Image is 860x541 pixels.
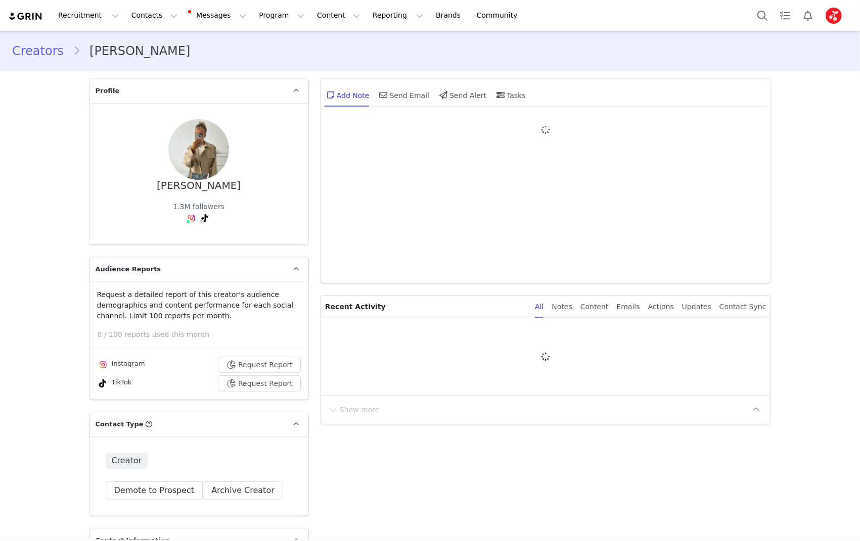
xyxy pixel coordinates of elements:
div: Content [580,296,609,318]
img: instagram.svg [188,214,196,222]
div: [PERSON_NAME] [157,180,241,191]
p: Recent Activity [325,296,527,318]
a: Brands [430,4,470,27]
button: Recruitment [52,4,125,27]
div: Add Note [325,83,370,107]
button: Reporting [367,4,429,27]
div: All [535,296,544,318]
div: Instagram [97,359,145,371]
img: cfdc7c8e-f9f4-406a-bed9-72c9a347eaed.jpg [826,8,842,24]
div: Updates [682,296,711,318]
p: Request a detailed report of this creator's audience demographics and content performance for eac... [97,289,301,321]
button: Program [253,4,310,27]
div: TikTok [97,377,132,389]
div: Send Email [378,83,430,107]
span: Profile [96,86,120,96]
div: 1.3M followers [173,202,224,212]
div: Notes [552,296,572,318]
a: Tasks [774,4,796,27]
span: Contact Type [96,419,144,429]
div: Contact Sync [719,296,766,318]
button: Request Report [218,375,301,391]
button: Messages [184,4,252,27]
a: Community [471,4,528,27]
button: Profile [820,8,852,24]
div: Actions [648,296,674,318]
div: Tasks [494,83,526,107]
button: Request Report [218,357,301,373]
button: Show more [327,402,380,418]
span: Creator [106,453,148,469]
img: grin logo [8,12,43,21]
p: 0 / 100 reports used this month [98,329,308,340]
div: Send Alert [437,83,486,107]
span: Audience Reports [96,264,161,274]
img: ffc23844-28ba-4129-be7b-9336fd5941e3.jpg [168,119,229,180]
button: Notifications [797,4,819,27]
img: instagram.svg [99,361,107,369]
div: Emails [617,296,640,318]
button: Content [311,4,366,27]
button: Contacts [125,4,184,27]
button: Search [751,4,774,27]
a: Creators [12,42,73,60]
button: Demote to Prospect [106,481,203,500]
button: Archive Creator [203,481,283,500]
